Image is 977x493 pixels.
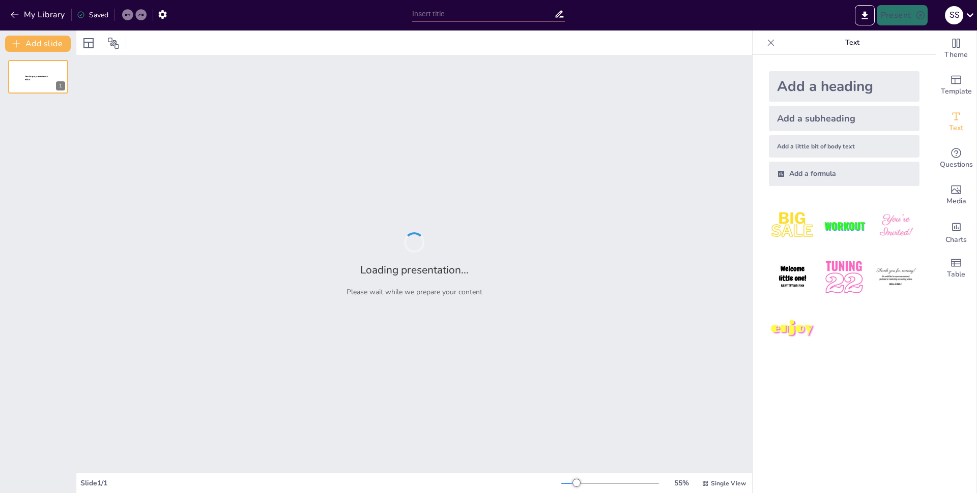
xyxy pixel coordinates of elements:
[5,36,71,52] button: Add slide
[769,305,816,353] img: 7.jpeg
[412,7,554,21] input: Insert title
[669,478,694,488] div: 55 %
[77,10,108,20] div: Saved
[779,30,926,55] p: Text
[877,5,928,25] button: Present
[56,81,65,90] div: 1
[8,60,68,94] div: 1
[80,35,97,51] div: Layout
[820,254,868,301] img: 5.jpeg
[945,6,963,24] div: S S
[949,122,963,134] span: Text
[25,75,48,81] span: Sendsteps presentation editor
[947,269,965,280] span: Table
[936,67,976,104] div: Add ready made slides
[347,287,482,297] p: Please wait while we prepare your content
[941,86,972,97] span: Template
[940,159,973,170] span: Questions
[936,104,976,140] div: Add text boxes
[945,234,967,245] span: Charts
[872,254,919,301] img: 6.jpeg
[936,140,976,177] div: Get real-time input from your audience
[820,202,868,250] img: 2.jpeg
[107,37,120,49] span: Position
[936,250,976,287] div: Add a table
[769,202,816,250] img: 1.jpeg
[944,49,968,60] span: Theme
[711,479,746,487] span: Single View
[769,135,919,158] div: Add a little bit of body text
[80,478,561,488] div: Slide 1 / 1
[872,202,919,250] img: 3.jpeg
[855,5,875,25] button: Export to PowerPoint
[769,71,919,102] div: Add a heading
[936,213,976,250] div: Add charts and graphs
[360,263,469,277] h2: Loading presentation...
[8,7,69,23] button: My Library
[946,196,966,207] span: Media
[769,162,919,186] div: Add a formula
[936,177,976,213] div: Add images, graphics, shapes or video
[769,254,816,301] img: 4.jpeg
[769,106,919,131] div: Add a subheading
[945,5,963,25] button: S S
[936,30,976,67] div: Change the overall theme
